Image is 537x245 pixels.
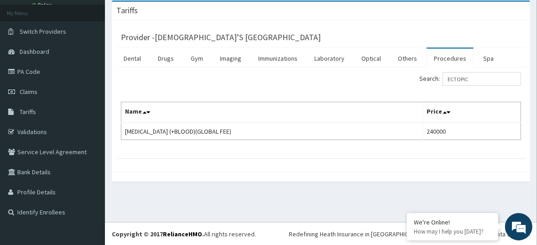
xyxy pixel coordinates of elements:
[289,229,530,239] div: Redefining Heath Insurance in [GEOGRAPHIC_DATA] using Telemedicine and Data Science!
[354,49,388,68] a: Optical
[116,6,138,15] h3: Tariffs
[163,230,202,238] a: RelianceHMO
[391,49,424,68] a: Others
[112,230,204,238] strong: Copyright © 2017 .
[414,218,491,226] div: We're Online!
[151,49,181,68] a: Drugs
[423,123,521,140] td: 240000
[116,49,148,68] a: Dental
[47,51,153,63] div: Chat with us now
[307,49,352,68] a: Laboratory
[53,68,126,160] span: We're online!
[183,49,210,68] a: Gym
[5,155,174,187] textarea: Type your message and hit 'Enter'
[32,2,54,8] a: Online
[419,72,521,86] label: Search:
[476,49,501,68] a: Spa
[414,228,491,235] p: How may I help you today?
[427,49,474,68] a: Procedures
[121,102,423,123] th: Name
[443,72,521,86] input: Search:
[20,47,49,56] span: Dashboard
[213,49,249,68] a: Imaging
[20,108,36,116] span: Tariffs
[121,123,423,140] td: [MEDICAL_DATA] (+BLOOD)(GLOBAL FEE)
[150,5,172,26] div: Minimize live chat window
[17,46,37,68] img: d_794563401_company_1708531726252_794563401
[20,88,37,96] span: Claims
[20,27,66,36] span: Switch Providers
[423,102,521,123] th: Price
[121,33,321,42] h3: Provider - [DEMOGRAPHIC_DATA]’S [GEOGRAPHIC_DATA]
[251,49,305,68] a: Immunizations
